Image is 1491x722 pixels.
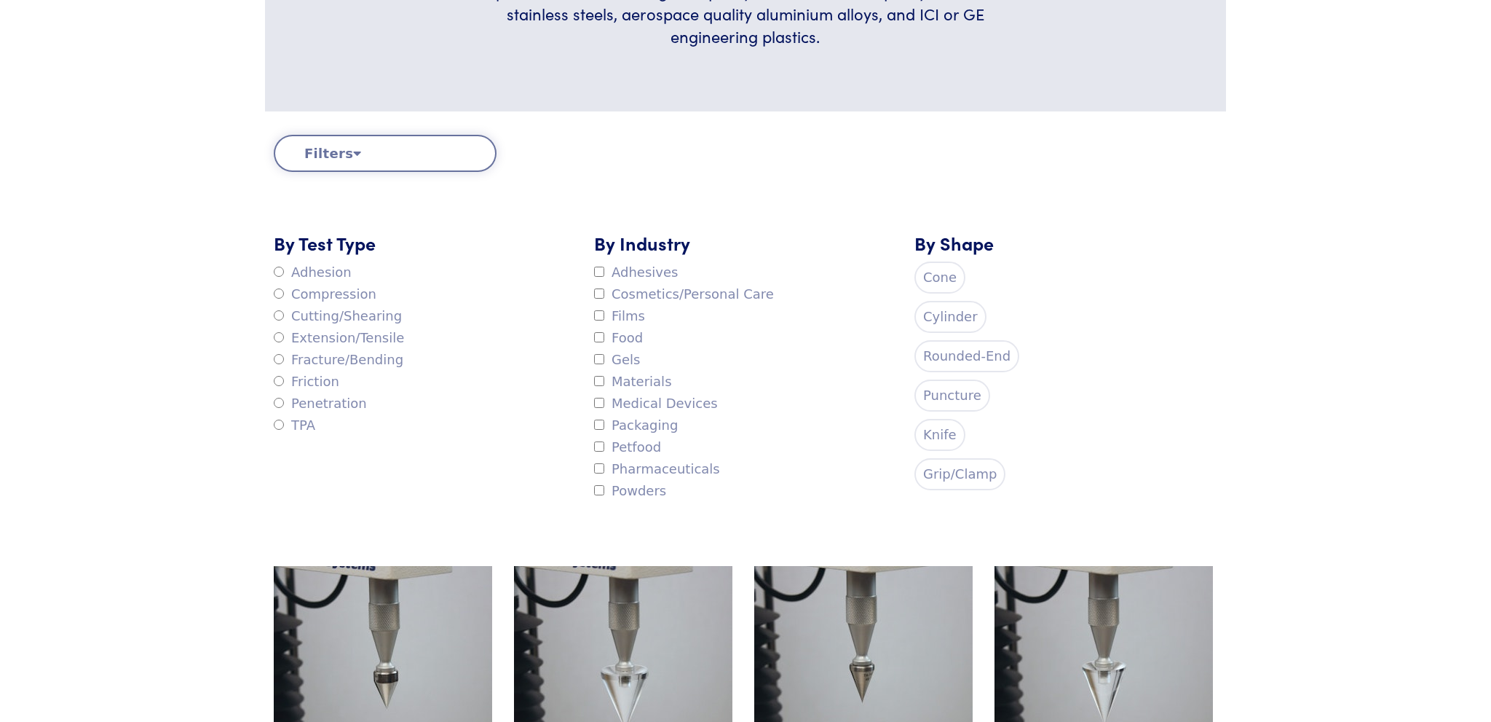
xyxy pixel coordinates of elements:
label: Friction [274,371,339,393]
input: Friction [274,376,284,386]
label: Films [594,305,645,327]
label: Medical Devices [594,393,718,415]
input: Gels [594,354,604,364]
input: Medical Devices [594,398,604,408]
h5: By Industry [594,230,897,256]
label: Materials [594,371,672,393]
input: Penetration [274,398,284,408]
input: Cosmetics/Personal Care [594,289,604,299]
h5: By Shape [914,230,1217,256]
label: Petfood [594,436,661,458]
label: Pharmaceuticals [594,458,720,480]
label: Adhesion [274,262,352,283]
input: Extension/Tensile [274,332,284,342]
label: Cone [914,262,965,294]
label: Adhesives [594,262,678,283]
label: Cylinder [914,301,986,333]
input: Cutting/Shearing [274,310,284,321]
input: Adhesives [594,267,604,277]
label: TPA [274,415,315,436]
input: Materials [594,376,604,386]
label: Extension/Tensile [274,327,404,349]
label: Cosmetics/Personal Care [594,283,774,305]
label: Penetration [274,393,367,415]
input: Adhesion [274,267,284,277]
input: Compression [274,289,284,299]
label: Powders [594,480,666,502]
label: Cutting/Shearing [274,305,402,327]
label: Knife [914,419,965,451]
input: Powders [594,485,604,495]
button: Filters [274,135,497,172]
label: Food [594,327,643,349]
label: Fracture/Bending [274,349,403,371]
h5: By Test Type [274,230,577,256]
input: Food [594,332,604,342]
input: Petfood [594,442,604,452]
input: Fracture/Bending [274,354,284,364]
label: Rounded-End [914,340,1019,372]
input: Films [594,310,604,321]
input: Packaging [594,420,604,430]
input: TPA [274,420,284,430]
input: Pharmaceuticals [594,463,604,474]
label: Grip/Clamp [914,458,1005,490]
label: Packaging [594,415,678,436]
label: Compression [274,283,376,305]
label: Puncture [914,380,990,412]
label: Gels [594,349,640,371]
